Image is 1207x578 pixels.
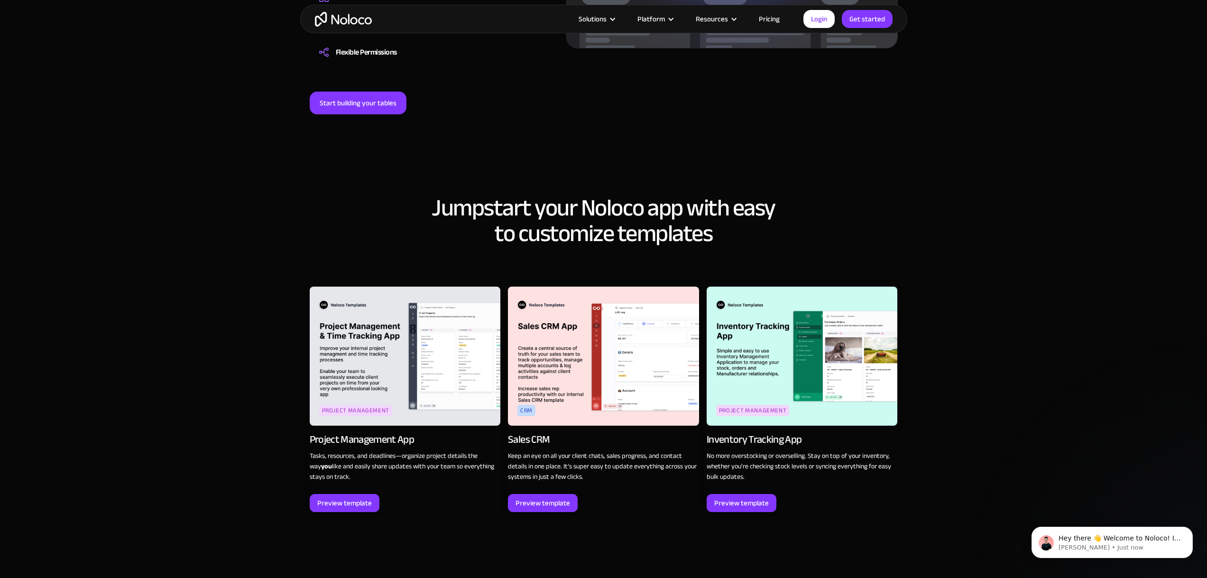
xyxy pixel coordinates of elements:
[579,13,607,25] div: Solutions
[310,92,406,114] a: Start building your tables
[317,497,372,509] div: Preview template
[714,497,769,509] div: Preview template
[707,451,898,482] p: No more overstocking or overselling. Stay on top of your inventory, whether you're checking stock...
[567,13,626,25] div: Solutions
[508,451,699,482] p: Keep an eye on all your client chats, sales progress, and contact details in one place. It’s supe...
[516,497,570,509] div: Preview template
[336,45,397,59] div: Flexible Permissions
[315,12,372,27] a: home
[310,195,898,246] h2: Jumpstart your Noloco app with easy to customize templates
[310,433,414,446] div: Project Management App
[508,433,550,446] div: Sales CRM
[716,405,790,416] div: Project Management
[842,10,893,28] a: Get started
[747,13,792,25] a: Pricing
[321,460,332,473] strong: you
[707,282,898,512] a: Project ManagementInventory Tracking AppNo more overstocking or overselling. Stay on top of your ...
[803,10,835,28] a: Login
[637,13,665,25] div: Platform
[517,405,535,416] div: crm
[319,59,490,62] div: Set Permissions for different user roles to determine which users get access to your data. No nee...
[1017,507,1207,573] iframe: Intercom notifications message
[508,282,699,512] a: crmSales CRMKeep an eye on all your client chats, sales progress, and contact details in one plac...
[684,13,747,25] div: Resources
[310,282,501,512] a: Project ManagementProject Management AppTasks, resources, and deadlines—organize project details ...
[626,13,684,25] div: Platform
[319,405,393,416] div: Project Management
[310,451,501,482] p: Tasks, resources, and deadlines—organize project details the way like and easily share updates wi...
[696,13,728,25] div: Resources
[707,433,802,446] div: Inventory Tracking App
